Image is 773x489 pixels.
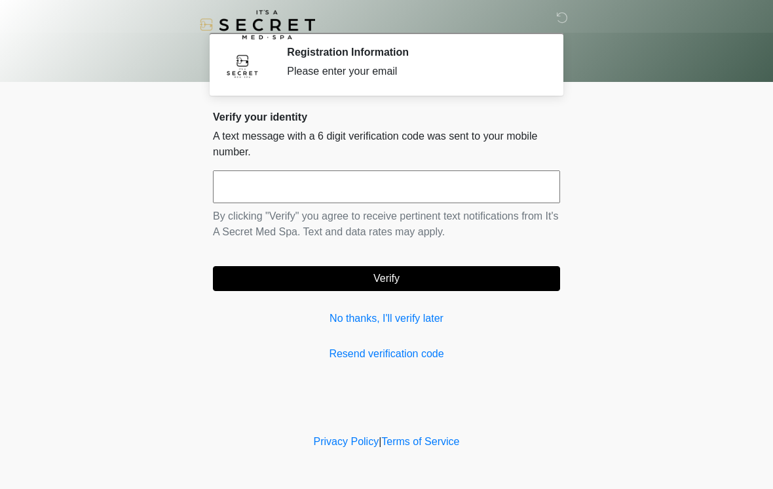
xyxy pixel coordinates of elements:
div: Please enter your email [287,64,540,79]
h2: Registration Information [287,46,540,58]
button: Verify [213,266,560,291]
h2: Verify your identity [213,111,560,123]
img: Agent Avatar [223,46,262,85]
a: Privacy Policy [314,436,379,447]
a: Resend verification code [213,346,560,362]
img: It's A Secret Med Spa Logo [200,10,315,39]
a: No thanks, I'll verify later [213,311,560,326]
a: | [379,436,381,447]
a: Terms of Service [381,436,459,447]
p: By clicking "Verify" you agree to receive pertinent text notifications from It's A Secret Med Spa... [213,208,560,240]
p: A text message with a 6 digit verification code was sent to your mobile number. [213,128,560,160]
